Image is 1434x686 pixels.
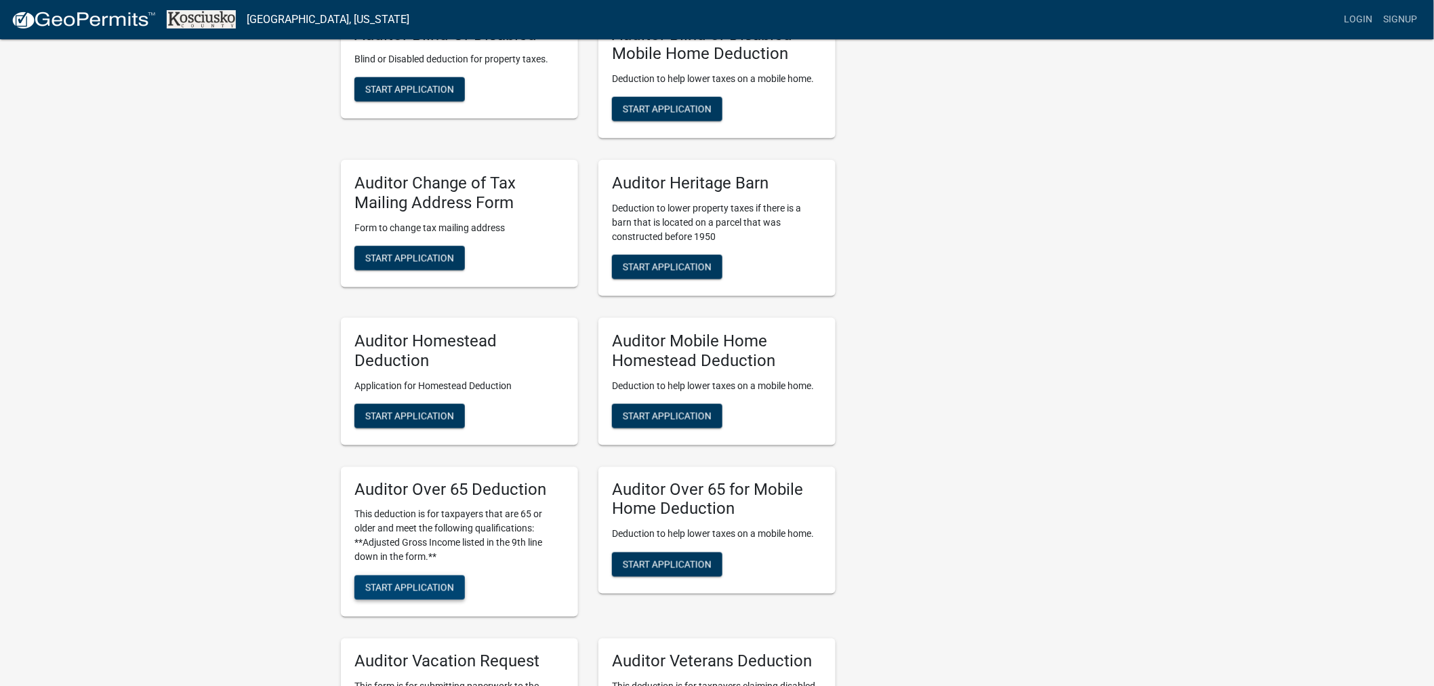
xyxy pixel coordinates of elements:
[365,252,454,263] span: Start Application
[365,410,454,421] span: Start Application
[623,104,712,115] span: Start Application
[612,201,822,244] p: Deduction to lower property taxes if there is a barn that is located on a parcel that was constru...
[365,84,454,95] span: Start Application
[612,552,722,577] button: Start Application
[612,481,822,520] h5: Auditor Over 65 for Mobile Home Deduction
[247,8,409,31] a: [GEOGRAPHIC_DATA], [US_STATE]
[612,72,822,86] p: Deduction to help lower taxes on a mobile home.
[167,10,236,28] img: Kosciusko County, Indiana
[354,331,565,371] h5: Auditor Homestead Deduction
[612,97,722,121] button: Start Application
[365,582,454,593] span: Start Application
[1378,7,1423,33] a: Signup
[1339,7,1378,33] a: Login
[612,652,822,672] h5: Auditor Veterans Deduction
[354,481,565,500] h5: Auditor Over 65 Deduction
[354,379,565,393] p: Application for Homestead Deduction
[612,255,722,279] button: Start Application
[612,331,822,371] h5: Auditor Mobile Home Homestead Deduction
[354,77,465,102] button: Start Application
[623,410,712,421] span: Start Application
[354,404,465,428] button: Start Application
[612,379,822,393] p: Deduction to help lower taxes on a mobile home.
[612,25,822,64] h5: Auditor Blind or Disabled Mobile Home Deduction
[612,404,722,428] button: Start Application
[354,508,565,565] p: This deduction is for taxpayers that are 65 or older and meet the following qualifications: **Adj...
[612,527,822,542] p: Deduction to help lower taxes on a mobile home.
[354,221,565,235] p: Form to change tax mailing address
[354,246,465,270] button: Start Application
[623,261,712,272] span: Start Application
[612,174,822,193] h5: Auditor Heritage Barn
[354,652,565,672] h5: Auditor Vacation Request
[623,559,712,570] span: Start Application
[354,174,565,213] h5: Auditor Change of Tax Mailing Address Form
[354,52,565,66] p: Blind or Disabled deduction for property taxes.
[354,576,465,600] button: Start Application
